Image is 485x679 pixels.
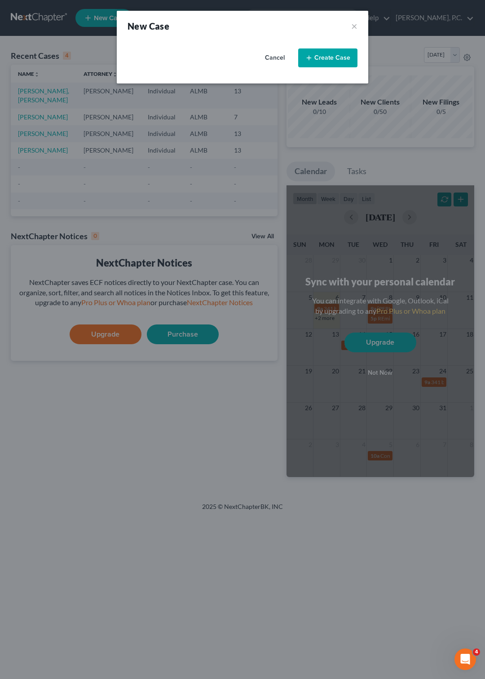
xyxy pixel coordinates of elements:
strong: New Case [128,21,169,31]
button: Create Case [298,48,357,67]
button: Cancel [255,49,295,67]
iframe: Intercom live chat [454,648,476,670]
button: × [351,20,357,32]
span: 4 [473,648,480,656]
